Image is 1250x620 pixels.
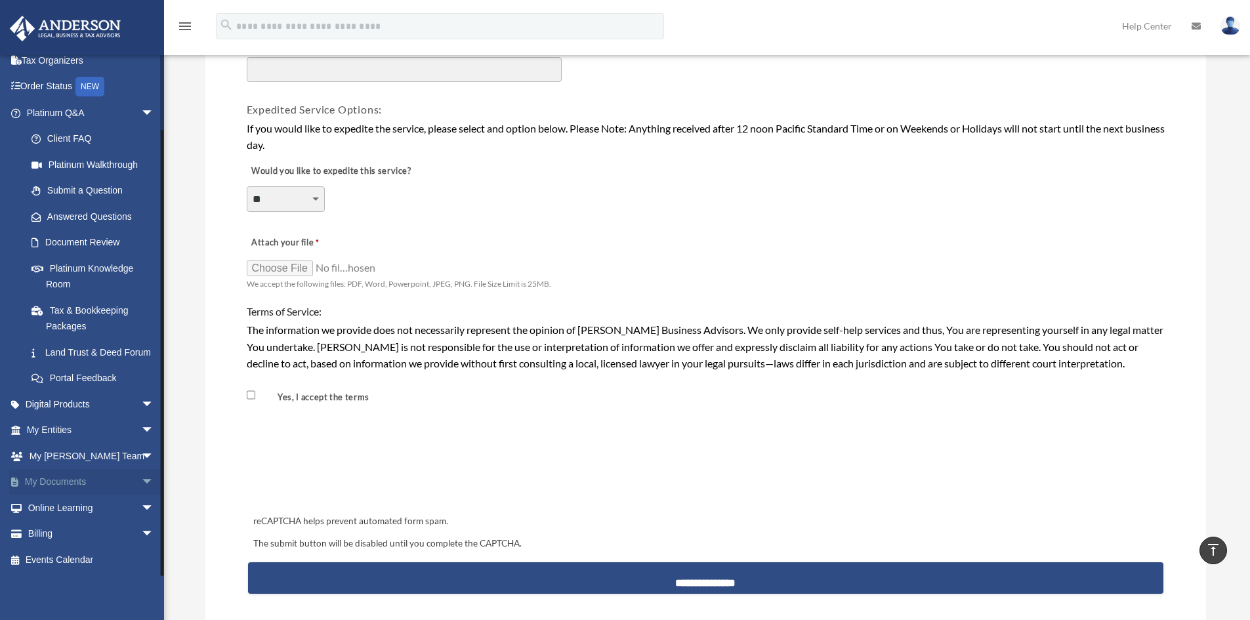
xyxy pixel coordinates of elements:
a: Online Learningarrow_drop_down [9,495,174,521]
a: menu [177,23,193,34]
i: menu [177,18,193,34]
span: arrow_drop_down [141,469,167,496]
a: My [PERSON_NAME] Teamarrow_drop_down [9,443,174,469]
i: search [219,18,234,32]
iframe: reCAPTCHA [249,436,449,487]
a: Platinum Knowledge Room [18,255,174,297]
span: arrow_drop_down [141,417,167,444]
span: We accept the following files: PDF, Word, Powerpoint, JPEG, PNG. File Size Limit is 25MB. [247,279,551,289]
a: My Documentsarrow_drop_down [9,469,174,495]
a: My Entitiesarrow_drop_down [9,417,174,444]
div: The information we provide does not necessarily represent the opinion of [PERSON_NAME] Business A... [247,321,1165,372]
a: Portal Feedback [18,365,174,392]
a: Answered Questions [18,203,174,230]
div: If you would like to expedite the service, please select and option below. Please Note: Anything ... [247,120,1165,154]
a: Platinum Walkthrough [18,152,174,178]
a: Client FAQ [18,126,174,152]
i: vertical_align_top [1205,542,1221,558]
span: arrow_drop_down [141,391,167,418]
span: arrow_drop_down [141,521,167,548]
a: Events Calendar [9,547,174,573]
a: Document Review [18,230,167,256]
a: Tax & Bookkeeping Packages [18,297,174,339]
label: Attach your file [247,234,378,252]
img: Anderson Advisors Platinum Portal [6,16,125,41]
a: vertical_align_top [1199,537,1227,564]
a: Platinum Q&Aarrow_drop_down [9,100,174,126]
span: arrow_drop_down [141,443,167,470]
a: Submit a Question [18,178,174,204]
a: Tax Organizers [9,47,174,73]
a: Land Trust & Deed Forum [18,339,174,365]
div: reCAPTCHA helps prevent automated form spam. [248,514,1163,529]
a: Billingarrow_drop_down [9,521,174,547]
h4: Terms of Service: [247,304,1165,319]
a: Order StatusNEW [9,73,174,100]
span: Expedited Service Options: [247,103,383,115]
img: User Pic [1220,16,1240,35]
label: Yes, I accept the terms [258,391,375,403]
div: The submit button will be disabled until you complete the CAPTCHA. [248,536,1163,552]
label: Would you like to expedite this service? [247,162,415,180]
a: Digital Productsarrow_drop_down [9,391,174,417]
span: arrow_drop_down [141,495,167,522]
div: NEW [75,77,104,96]
span: arrow_drop_down [141,100,167,127]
